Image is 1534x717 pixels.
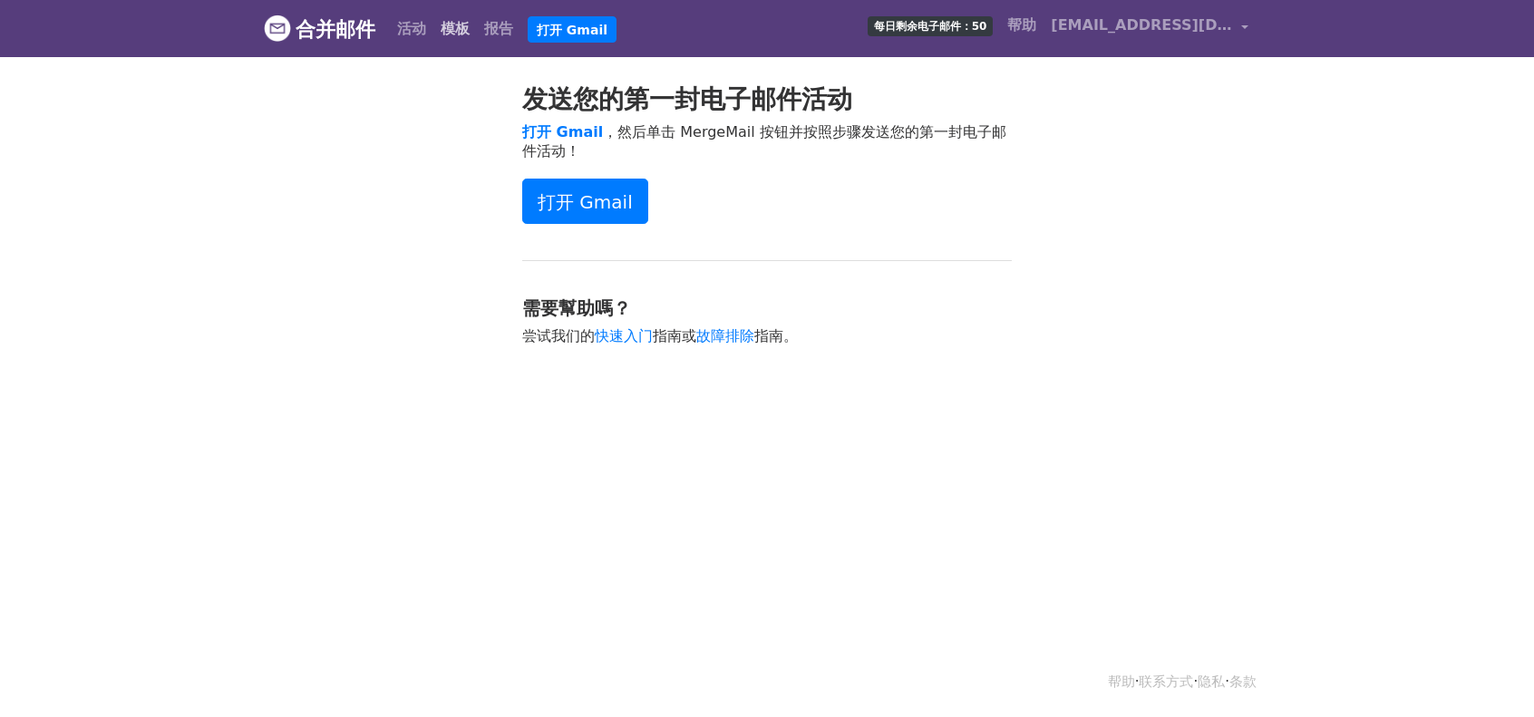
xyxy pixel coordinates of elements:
a: 报告 [477,11,520,47]
font: 发送您的第一封电子邮件活动 [522,84,852,114]
div: 聊天小组件 [1443,630,1534,717]
font: · [1193,673,1198,690]
a: 故障排除 [696,327,754,344]
font: · [1135,673,1140,690]
a: 联系方式 [1139,673,1193,690]
a: 打开 Gmail [522,123,603,140]
a: 打开 Gmail [522,179,648,224]
a: 模板 [433,11,477,47]
a: 条款 [1229,673,1257,690]
a: [EMAIL_ADDRESS][DOMAIN_NAME] [1044,7,1256,50]
a: 快速入门 [595,327,653,344]
font: 打开 Gmail [537,22,607,36]
a: 打开 Gmail [528,16,617,44]
font: 指南。 [754,327,798,344]
font: 活动 [397,20,426,37]
font: · [1225,673,1229,690]
img: MergeMail 徽标 [264,15,291,42]
font: 报告 [484,20,513,37]
font: 尝试我们的 [522,327,595,344]
font: 打开 Gmail [538,191,633,213]
font: [EMAIL_ADDRESS][DOMAIN_NAME] [1051,16,1334,34]
a: 帮助 [1108,673,1135,690]
font: 需要幫助嗎？ [522,297,631,319]
a: 合并邮件 [264,10,375,48]
iframe: 聊天小部件 [1443,630,1534,717]
a: 隐私 [1198,673,1225,690]
font: ，然后单击 MergeMail 按钮并按照步骤发送您的第一封电子邮件活动！ [522,123,1006,160]
a: 活动 [390,11,433,47]
a: 每日剩余电子邮件：50 [860,7,1001,44]
a: 帮助 [1000,7,1044,44]
font: 指南或 [653,327,696,344]
font: 帮助 [1007,16,1036,34]
font: 合并邮件 [296,18,375,41]
font: 每日剩余电子邮件：50 [874,20,987,33]
font: 模板 [441,20,470,37]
